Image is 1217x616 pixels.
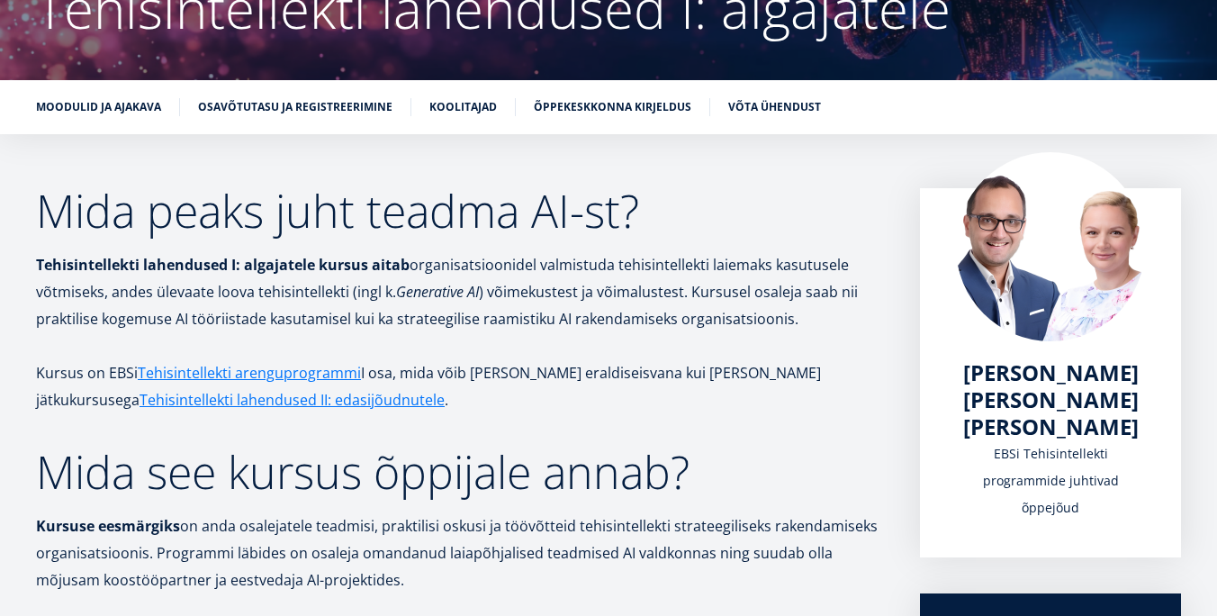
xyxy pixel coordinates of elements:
p: organisatsioonidel valmistuda tehisintellekti laiemaks kasutusele võtmiseks, andes ülevaate loova... [36,251,884,332]
p: on anda osalejatele teadmisi, praktilisi oskusi ja töövõtteid tehisintellekti strateegiliseks rak... [36,512,884,593]
a: Tehisintellekti arenguprogrammi [138,359,361,386]
a: Võta ühendust [728,98,821,116]
p: Kursus on EBSi I osa, mida võib [PERSON_NAME] eraldiseisvana kui [PERSON_NAME] jätkukursusega . [36,359,884,413]
a: [PERSON_NAME] [PERSON_NAME] [PERSON_NAME] [956,359,1145,440]
a: Koolitajad [429,98,497,116]
a: Osavõtutasu ja registreerimine [198,98,392,116]
em: Generative AI [396,282,479,302]
div: EBSi Tehisintellekti programmide juhtivad õppejõud [956,440,1145,521]
img: Kristiina Tuisk ja Jarmo Tuisk, EBSi Tehisintellekti programmide koolitajad [956,152,1145,341]
a: Tehisintellekti lahendused II: edasijõudnutele [140,386,445,413]
a: Moodulid ja ajakava [36,98,161,116]
h2: Mida peaks juht teadma AI-st? [36,188,884,233]
strong: Tehisintellekti lahendused I: algajatele kursus aitab [36,255,410,275]
a: Õppekeskkonna kirjeldus [534,98,691,116]
span: [PERSON_NAME] [PERSON_NAME] [PERSON_NAME] [963,358,1139,441]
h2: Mida see kursus õppijale annab? [36,449,884,494]
strong: Kursuse eesmärgiks [36,516,180,536]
